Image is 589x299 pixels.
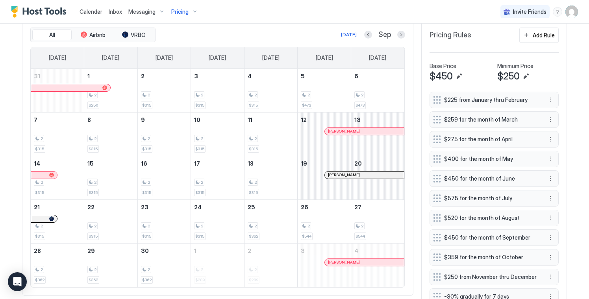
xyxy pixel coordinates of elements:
td: September 10, 2025 [191,112,244,156]
a: September 22, 2025 [84,200,137,214]
span: VRBO [131,31,146,39]
span: 2 [94,92,96,98]
span: 24 [194,204,202,210]
td: September 9, 2025 [137,112,191,156]
td: September 27, 2025 [351,199,404,243]
span: $315 [249,103,258,108]
span: Messaging [128,8,156,15]
span: 20 [354,160,362,167]
td: September 18, 2025 [244,156,298,199]
a: September 11, 2025 [244,113,298,127]
span: $315 [195,146,204,151]
span: 16 [141,160,147,167]
span: 30 [141,247,149,254]
span: $225 from January thru February [444,96,538,103]
a: October 3, 2025 [298,244,351,258]
span: 2 [148,92,150,98]
span: All [49,31,55,39]
td: October 3, 2025 [298,243,351,287]
span: $315 [35,190,44,195]
span: $544 [356,234,365,239]
a: September 16, 2025 [138,156,191,171]
span: 6 [354,73,358,79]
a: September 19, 2025 [298,156,351,171]
a: September 30, 2025 [138,244,191,258]
td: September 1, 2025 [84,69,138,113]
span: 21 [34,204,40,210]
span: $362 [35,277,44,282]
span: [DATE] [156,54,173,61]
span: $400 for the month of May [444,155,538,162]
span: 28 [34,247,41,254]
a: Monday [94,47,127,68]
a: October 2, 2025 [244,244,298,258]
button: All [32,30,72,41]
span: 2 [254,180,257,185]
div: menu [546,194,555,203]
td: September 26, 2025 [298,199,351,243]
button: Airbnb [73,30,113,41]
a: Thursday [254,47,287,68]
div: User profile [565,6,578,18]
a: September 1, 2025 [84,69,137,83]
span: 2 [201,136,203,141]
span: 3 [194,73,198,79]
td: August 31, 2025 [31,69,84,113]
a: Sunday [41,47,74,68]
button: Edit [454,72,464,81]
td: September 21, 2025 [31,199,84,243]
span: [DATE] [369,54,386,61]
span: $259 for the month of March [444,116,538,123]
div: menu [546,174,555,183]
div: [PERSON_NAME] [328,260,401,265]
span: [DATE] [262,54,280,61]
a: October 4, 2025 [351,244,404,258]
span: 2 [41,136,43,141]
span: $450 for the month of June [444,175,538,182]
span: $362 [89,277,98,282]
a: September 10, 2025 [191,113,244,127]
td: September 11, 2025 [244,112,298,156]
span: 15 [87,160,94,167]
div: menu [546,154,555,164]
a: September 12, 2025 [298,113,351,127]
span: 2 [201,92,203,98]
span: 12 [301,116,307,123]
span: 1 [194,247,196,254]
span: 2 [94,136,96,141]
a: September 25, 2025 [244,200,298,214]
span: Pricing [171,8,189,15]
a: September 18, 2025 [244,156,298,171]
a: September 21, 2025 [31,200,84,214]
span: 13 [354,116,361,123]
span: 3 [301,247,305,254]
span: 2 [307,223,310,229]
span: [PERSON_NAME] [328,260,360,265]
div: menu [546,272,555,282]
td: October 4, 2025 [351,243,404,287]
a: September 4, 2025 [244,69,298,83]
a: September 24, 2025 [191,200,244,214]
button: More options [546,233,555,242]
span: 5 [301,73,305,79]
button: More options [546,174,555,183]
td: September 15, 2025 [84,156,138,199]
button: More options [546,213,555,223]
span: $250 [89,103,98,108]
span: 2 [94,223,96,229]
span: $315 [195,103,204,108]
span: 18 [248,160,254,167]
span: 14 [34,160,40,167]
span: 27 [354,204,361,210]
a: September 29, 2025 [84,244,137,258]
span: [PERSON_NAME] [328,172,360,177]
span: 26 [301,204,308,210]
a: September 3, 2025 [191,69,244,83]
span: Airbnb [89,31,106,39]
span: Inbox [109,8,122,15]
a: October 1, 2025 [191,244,244,258]
button: Add Rule [519,28,559,43]
div: [DATE] [341,31,357,38]
a: August 31, 2025 [31,69,84,83]
span: $315 [142,146,151,151]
